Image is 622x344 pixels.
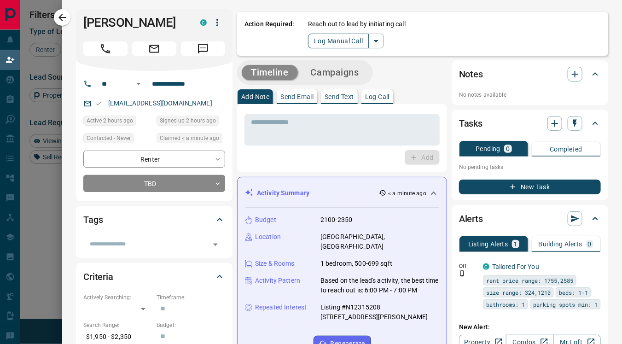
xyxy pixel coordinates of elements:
[320,276,439,295] p: Based on the lead's activity, the best time to reach out is: 6:00 PM - 7:00 PM
[320,259,392,268] p: 1 bedroom, 500-699 sqft
[559,288,588,297] span: beds: 1-1
[459,262,477,270] p: Off
[302,65,368,80] button: Campaigns
[320,215,352,225] p: 2100-2350
[486,288,551,297] span: size range: 324,1210
[83,41,128,56] span: Call
[157,321,225,329] p: Budget:
[459,322,601,332] p: New Alert:
[133,78,144,89] button: Open
[459,67,483,82] h2: Notes
[83,116,152,128] div: Sat Aug 16 2025
[255,303,307,312] p: Repeated Interest
[157,116,225,128] div: Sat Aug 16 2025
[255,276,300,286] p: Activity Pattern
[83,151,225,168] div: Renter
[83,212,103,227] h2: Tags
[83,15,186,30] h1: [PERSON_NAME]
[459,211,483,226] h2: Alerts
[459,91,601,99] p: No notes available
[459,180,601,194] button: New Task
[308,19,406,29] p: Reach out to lead by initiating call
[83,269,113,284] h2: Criteria
[486,300,525,309] span: bathrooms: 1
[244,19,294,48] p: Action Required:
[95,100,102,107] svg: Email Valid
[459,270,465,277] svg: Push Notification Only
[83,209,225,231] div: Tags
[308,34,369,48] button: Log Manual Call
[181,41,225,56] span: Message
[388,189,426,198] p: < a minute ago
[241,93,269,100] p: Add Note
[459,112,601,134] div: Tasks
[476,146,500,152] p: Pending
[468,241,508,247] p: Listing Alerts
[83,321,152,329] p: Search Range:
[245,185,439,202] div: Activity Summary< a minute ago
[157,293,225,302] p: Timeframe:
[492,263,539,270] a: Tailored For You
[255,259,295,268] p: Size & Rooms
[588,241,592,247] p: 0
[539,241,582,247] p: Building Alerts
[160,116,216,125] span: Signed up 2 hours ago
[209,238,222,251] button: Open
[255,215,276,225] p: Budget
[83,175,225,192] div: TBD
[325,93,354,100] p: Send Text
[486,276,573,285] span: rent price range: 1755,2585
[242,65,298,80] button: Timeline
[483,263,489,270] div: condos.ca
[132,41,176,56] span: Email
[87,134,131,143] span: Contacted - Never
[459,116,482,131] h2: Tasks
[255,232,281,242] p: Location
[157,133,225,146] div: Sat Aug 16 2025
[108,99,212,107] a: [EMAIL_ADDRESS][DOMAIN_NAME]
[83,293,152,302] p: Actively Searching:
[459,160,601,174] p: No pending tasks
[550,146,582,152] p: Completed
[200,19,207,26] div: condos.ca
[308,34,384,48] div: split button
[257,188,309,198] p: Activity Summary
[320,232,439,251] p: [GEOGRAPHIC_DATA], [GEOGRAPHIC_DATA]
[506,146,510,152] p: 0
[83,266,225,288] div: Criteria
[514,241,517,247] p: 1
[280,93,314,100] p: Send Email
[365,93,389,100] p: Log Call
[160,134,219,143] span: Claimed < a minute ago
[87,116,133,125] span: Active 2 hours ago
[459,63,601,85] div: Notes
[533,300,598,309] span: parking spots min: 1
[459,208,601,230] div: Alerts
[320,303,439,322] p: Listing #N12315208 [STREET_ADDRESS][PERSON_NAME]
